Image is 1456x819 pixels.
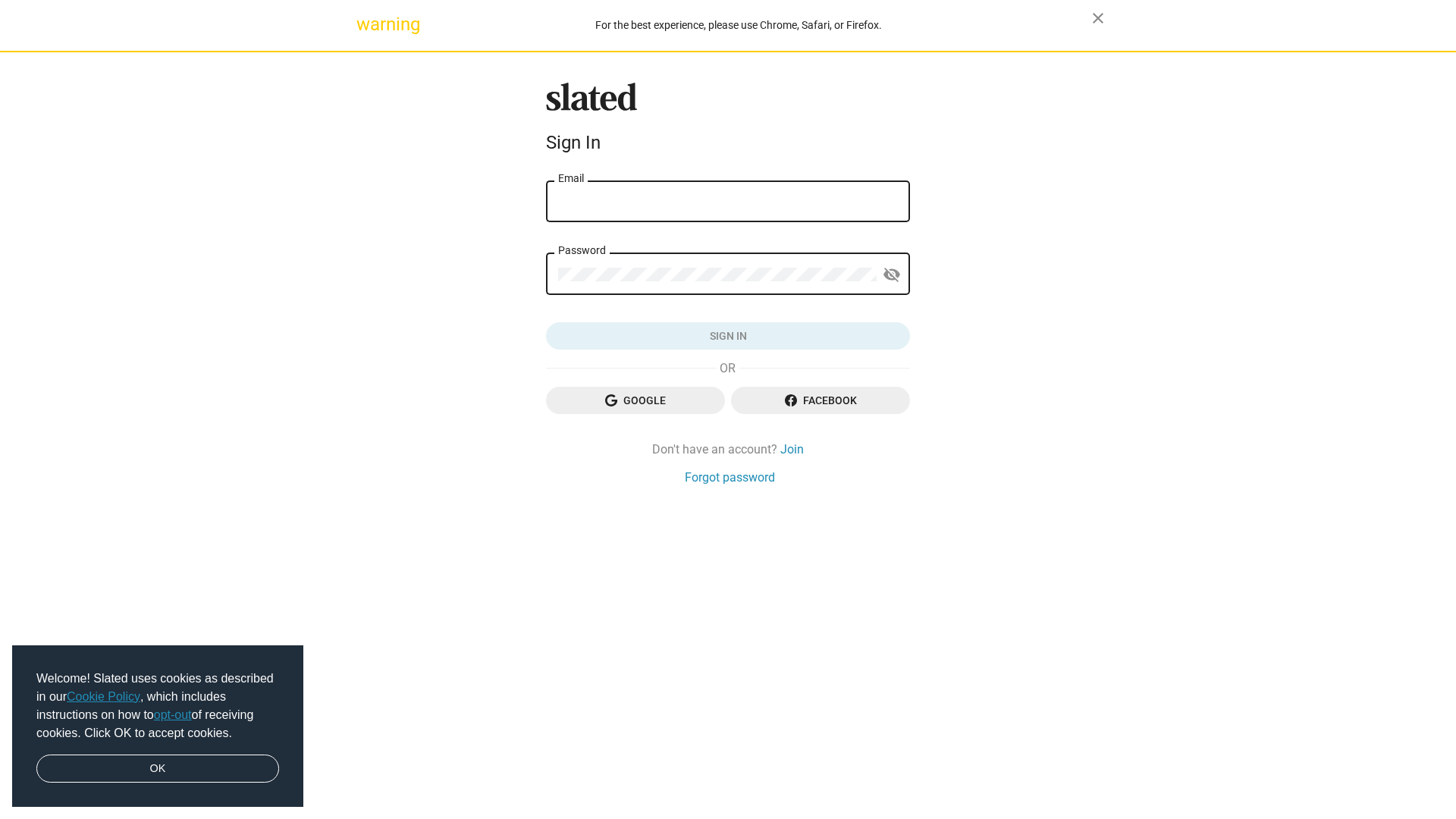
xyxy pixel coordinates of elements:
span: Google [558,387,713,414]
span: Welcome! Slated uses cookies as described in our , which includes instructions on how to of recei... [36,670,279,742]
a: dismiss cookie message [36,755,279,783]
div: For the best experience, please use Chrome, Safari, or Firefox. [385,15,1092,36]
mat-icon: close [1089,9,1107,27]
sl-branding: Sign In [546,83,910,160]
a: Join [780,441,804,457]
a: Forgot password [685,469,775,485]
a: Cookie Policy [67,690,140,703]
button: Show password [877,260,907,290]
mat-icon: visibility_off [883,263,901,287]
mat-icon: warning [356,15,375,33]
span: Facebook [743,387,898,414]
button: Google [546,387,725,414]
div: Sign In [546,132,910,153]
div: cookieconsent [12,645,303,808]
button: Facebook [731,387,910,414]
a: opt-out [154,708,192,721]
div: Don't have an account? [546,441,910,457]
